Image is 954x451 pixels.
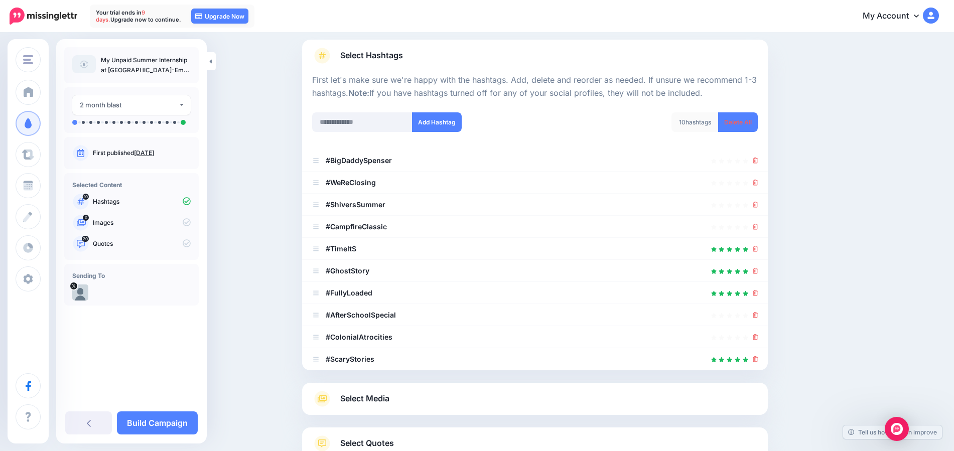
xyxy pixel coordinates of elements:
span: 0 [83,215,89,221]
span: Select Media [340,392,389,405]
a: My Account [853,4,939,29]
div: 2 month blast [80,99,179,111]
a: Select Hashtags [312,48,758,74]
b: Note: [348,88,369,98]
b: #AfterSchoolSpecial [326,311,396,319]
a: Tell us how we can improve [843,425,942,439]
div: hashtags [671,112,719,132]
span: 9 days. [96,9,145,23]
div: Open Intercom Messenger [885,417,909,441]
div: Select Hashtags [312,74,758,370]
a: Upgrade Now [191,9,248,24]
span: Select Hashtags [340,49,403,62]
p: First let's make sure we're happy with the hashtags. Add, delete and reorder as needed. If unsure... [312,74,758,100]
img: default_profile-89301.png [72,284,88,300]
p: Images [93,218,191,227]
p: My Unpaid Summer Internship at [GEOGRAPHIC_DATA]-Em-All-Waha – [PERSON_NAME] #17 – Ghosts of Camp... [101,55,191,75]
h4: Selected Content [72,181,191,189]
b: #WeReClosing [326,178,376,187]
button: Add Hashtag [412,112,462,132]
p: Quotes [93,239,191,248]
button: 2 month blast [72,95,191,115]
img: Missinglettr [10,8,77,25]
img: article-default-image-icon.png [72,55,96,73]
b: #ScaryStories [326,355,374,363]
p: First published [93,148,191,158]
b: #BigDaddySpenser [326,156,392,165]
p: Hashtags [93,197,191,206]
span: 20 [82,236,89,242]
a: [DATE] [134,149,154,157]
b: #GhostStory [326,266,369,275]
p: Your trial ends in Upgrade now to continue. [96,9,181,23]
span: 10 [679,118,686,126]
a: Delete All [718,112,758,132]
span: Select Quotes [340,436,394,450]
b: #ShiversSummer [326,200,385,209]
h4: Sending To [72,272,191,279]
b: #FullyLoaded [326,288,372,297]
b: #CampfireClassic [326,222,387,231]
a: Select Media [312,391,758,407]
img: menu.png [23,55,33,64]
span: 10 [83,194,89,200]
b: #TimeItS [326,244,356,253]
b: #ColonialAtrocities [326,333,392,341]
